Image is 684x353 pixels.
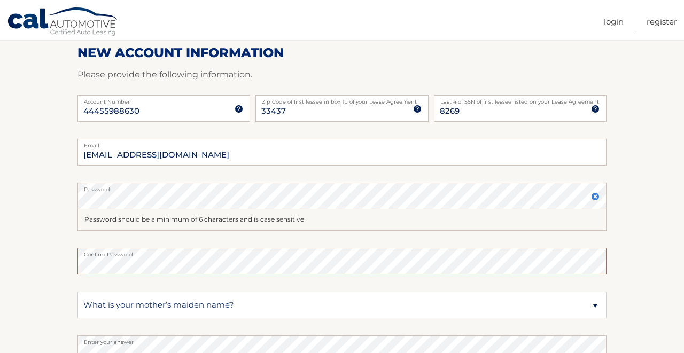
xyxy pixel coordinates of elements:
[77,95,250,122] input: Account Number
[77,335,607,344] label: Enter your answer
[413,105,422,113] img: tooltip.svg
[77,139,607,147] label: Email
[77,248,607,256] label: Confirm Password
[434,95,607,104] label: Last 4 of SSN of first lessee listed on your Lease Agreement
[591,105,600,113] img: tooltip.svg
[77,209,607,231] div: Password should be a minimum of 6 characters and is case sensitive
[604,13,624,30] a: Login
[647,13,677,30] a: Register
[7,7,119,38] a: Cal Automotive
[591,192,600,201] img: close.svg
[77,45,607,61] h2: New Account Information
[434,95,607,122] input: SSN or EIN (last 4 digits only)
[255,95,428,104] label: Zip Code of first lessee in box 1b of your Lease Agreement
[235,105,243,113] img: tooltip.svg
[77,139,607,166] input: Email
[77,67,607,82] p: Please provide the following information.
[255,95,428,122] input: Zip Code
[77,183,607,191] label: Password
[77,95,250,104] label: Account Number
